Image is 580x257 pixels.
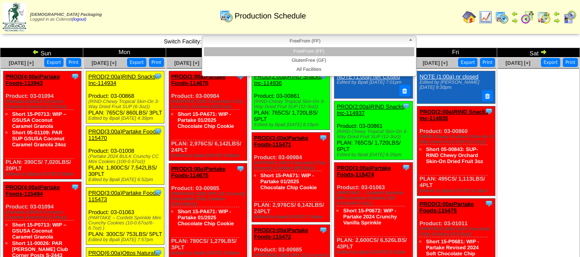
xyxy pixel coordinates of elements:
[71,183,79,191] img: Tooltip
[485,107,493,115] img: Tooltip
[219,9,233,23] img: calendarprod.gif
[485,199,493,208] img: Tooltip
[12,130,66,148] a: Short 05-01109: PAR SUP GSUSA Coconut Caramel Granola 24oz
[426,239,479,257] a: Short 15-P0681: WIP - Partake Revised 2024 Soft Chocolate Chip
[86,126,164,185] div: Product: 03-01008 PLAN: 1,800CS / 7,542LBS / 30PLT
[88,99,164,109] div: (RIND-Chewy Tropical Skin-On 3-Way Dried Fruit SUP (6-3oz))
[6,73,60,86] a: PROD(4:00a)Partake Foods-113943
[88,116,164,121] div: Edited by Bpali [DATE] 4:39pm
[337,129,412,139] div: (RIND-Chewy Tropical Skin-On 3-Way Dried Fruit SUP (12-3oz))
[479,10,492,24] img: line_graph.gif
[6,184,60,197] a: PROD(4:00a)Partake Foods-115494
[553,17,560,24] img: arrowright.gif
[505,60,530,66] a: [DATE] [+]
[337,73,400,80] a: NOTE (1:00a) NR Closed
[343,208,397,226] a: Short 15-P0672: WIP - Partake 2024 Crunchy Vanilla Sprinkle
[12,222,67,240] a: Short 15-P0713: WIP – GSUSA Coconut Caramel Granola
[254,122,330,127] div: Edited by Bpali [DATE] 8:19pm
[482,90,493,101] button: Delete Note
[337,165,391,178] a: PROD(3:00a)Partake Foods-115474
[166,48,249,57] td: Tue
[204,56,414,65] li: GlutenFree (GF)
[254,99,330,109] div: (RIND-Chewy Tropical Skin-On 3-Way Dried Fruit SUP (12-3oz))
[66,58,81,67] button: Print
[337,152,412,157] div: Edited by Bpali [DATE] 8:20pm
[419,73,478,80] a: NOTE (1:00a) nr closed
[254,135,308,148] a: PROD(3:00a)Partake Foods-115471
[419,201,474,214] a: PROD(3:00a)Partake Foods-115475
[480,58,495,67] button: Print
[154,127,162,136] img: Tooltip
[252,71,330,130] div: Product: 03-00861 PLAN: 765CS / 1,720LBS / 6PLT
[149,58,164,67] button: Print
[254,215,330,220] div: Edited by Bpali [DATE] 7:59pm
[540,48,547,55] img: arrowright.gif
[171,251,247,256] div: Edited by Bpali [DATE] 8:56pm
[91,60,116,66] a: [DATE] [+]
[171,73,225,86] a: PROD(3:00a)Partake Foods-114670
[86,71,164,124] div: Product: 03-00868 PLAN: 765CS / 860LBS / 3PLT
[521,10,534,24] img: calendarblend.gif
[6,99,81,109] div: (Partake-GSUSA Coconut Caramel Granola (12-24oz))
[169,71,247,161] div: Product: 03-00984 PLAN: 2,976CS / 6,142LBS / 24PLT
[426,146,483,164] a: Short 05-00843: SUP-RIND Chewy Orchard Skin-On Dried Fruit 3oz
[319,133,328,142] img: Tooltip
[254,160,330,171] div: (PARTAKE 2024 Chocolate Chip Crunchy Cookies (6/5.5oz))
[254,73,323,86] a: PROD(2:00a)RIND Snacks, Inc-114936
[458,58,477,67] button: Export
[419,227,495,237] div: (PARTAKE-2024 Soft Chocolate Chip Cookies (6-5.5oz))
[235,12,306,21] span: Production Schedule
[337,103,405,116] a: PROD(2:00a)RIND Snacks, Inc-114937
[541,58,560,67] button: Export
[414,48,497,57] td: Fri
[171,191,247,207] div: (PARTAKE 2024 3PK SS Crunchy Chocolate Chip Cookies (24/1.09oz))
[495,10,509,24] img: calendarprod.gif
[32,48,39,55] img: arrowleft.gif
[511,10,518,17] img: arrowleft.gif
[88,73,157,86] a: PROD(2:00a)RIND Snacks, Inc-114934
[402,163,410,172] img: Tooltip
[553,10,560,17] img: arrowleft.gif
[86,187,164,245] div: Product: 03-01063 PLAN: 300CS / 753LBS / 5PLT
[6,210,81,220] div: (Partake-GSUSA Coconut Caramel Granola (12-24oz))
[88,128,161,141] a: PROD(3:00a)Partake Foods-115470
[497,48,580,57] td: Sat
[6,172,81,177] div: Edited by Bpali [DATE] 8:06pm
[399,85,410,96] button: Delete Note
[9,60,33,66] a: [DATE] [+]
[127,58,146,67] button: Export
[88,237,164,242] div: Edited by Bpali [DATE] 7:57pm
[88,154,164,164] div: (Partake 2024 BULK Crunchy CC Mini Cookies (100-0.67oz))
[88,177,164,182] div: Edited by Bpali [DATE] 6:52pm
[174,60,199,66] span: [DATE] [+]
[71,72,79,81] img: Tooltip
[0,48,83,57] td: Sun
[236,164,245,173] img: Tooltip
[178,209,234,227] a: Short 15-PA671: WIP - Partake 01/2025 Chocolate Chip Cookie
[171,153,247,158] div: Edited by Bpali [DATE] 8:56pm
[563,58,578,67] button: Print
[30,12,102,17] span: [DEMOGRAPHIC_DATA] Packaging
[83,48,166,57] td: Mon
[334,162,413,257] div: Product: 03-01063 PLAN: 2,600CS / 6,526LBS / 43PLT
[72,17,86,22] a: (logout)
[3,71,82,179] div: Product: 03-01094 PLAN: 390CS / 7,020LBS / 20PLT
[462,10,476,24] img: home.gif
[154,72,162,81] img: Tooltip
[44,58,64,67] button: Export
[319,226,328,234] img: Tooltip
[204,47,414,56] li: FreeFrom (FF)
[334,101,413,160] div: Product: 03-00861 PLAN: 765CS / 1,720LBS / 6PLT
[154,188,162,197] img: Tooltip
[261,172,317,190] a: Short 15-PA671: WIP - Partake 01/2025 Chocolate Chip Cookie
[402,102,410,110] img: Tooltip
[423,60,448,66] a: [DATE] [+]
[419,109,490,121] a: PROD(2:00a)RIND Snacks, Inc-114935
[337,80,409,85] div: Edited by Bpali [DATE] 7:01pm
[417,106,495,196] div: Product: 03-00860 PLAN: 495CS / 1,113LBS / 4PLT
[171,99,247,109] div: (PARTAKE 2024 Chocolate Chip Crunchy Cookies (6/5.5oz))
